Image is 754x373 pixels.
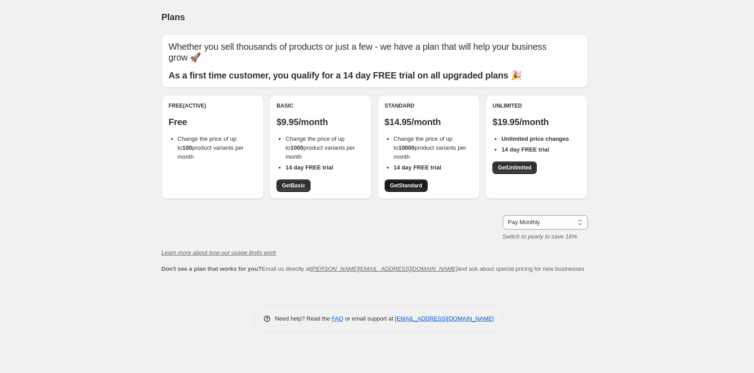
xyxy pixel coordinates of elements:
[395,315,494,322] a: [EMAIL_ADDRESS][DOMAIN_NAME]
[276,117,364,127] p: $9.95/month
[394,135,466,160] span: Change the price of up to product variants per month
[503,233,577,240] i: Switch to yearly to save 16%
[501,135,569,142] b: Unlimited price changes
[501,146,549,153] b: 14 day FREE trial
[162,12,185,22] span: Plans
[182,144,192,151] b: 100
[394,164,441,171] b: 14 day FREE trial
[285,164,333,171] b: 14 day FREE trial
[385,117,473,127] p: $14.95/month
[178,135,244,160] span: Change the price of up to product variants per month
[169,41,581,63] p: Whether you sell thousands of products or just a few - we have a plan that will help your busines...
[498,164,531,171] span: Get Unlimited
[282,182,305,189] span: Get Basic
[385,179,428,192] a: GetStandard
[275,315,332,322] span: Need help? Read the
[169,70,522,80] b: As a first time customer, you qualify for a 14 day FREE trial on all upgraded plans 🎉
[311,265,457,272] a: [PERSON_NAME][EMAIL_ADDRESS][DOMAIN_NAME]
[332,315,343,322] a: FAQ
[169,102,257,109] div: Free (Active)
[492,102,580,109] div: Unlimited
[162,265,584,272] span: Email us directly at and ask about special pricing for new businesses
[162,265,262,272] b: Don't see a plan that works for you?
[290,144,303,151] b: 1000
[399,144,415,151] b: 10000
[285,135,355,160] span: Change the price of up to product variants per month
[276,179,311,192] a: GetBasic
[169,117,257,127] p: Free
[492,161,537,174] a: GetUnlimited
[276,102,364,109] div: Basic
[343,315,395,322] span: or email support at
[162,249,276,256] a: Learn more about how our usage limits work
[492,117,580,127] p: $19.95/month
[385,102,473,109] div: Standard
[390,182,422,189] span: Get Standard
